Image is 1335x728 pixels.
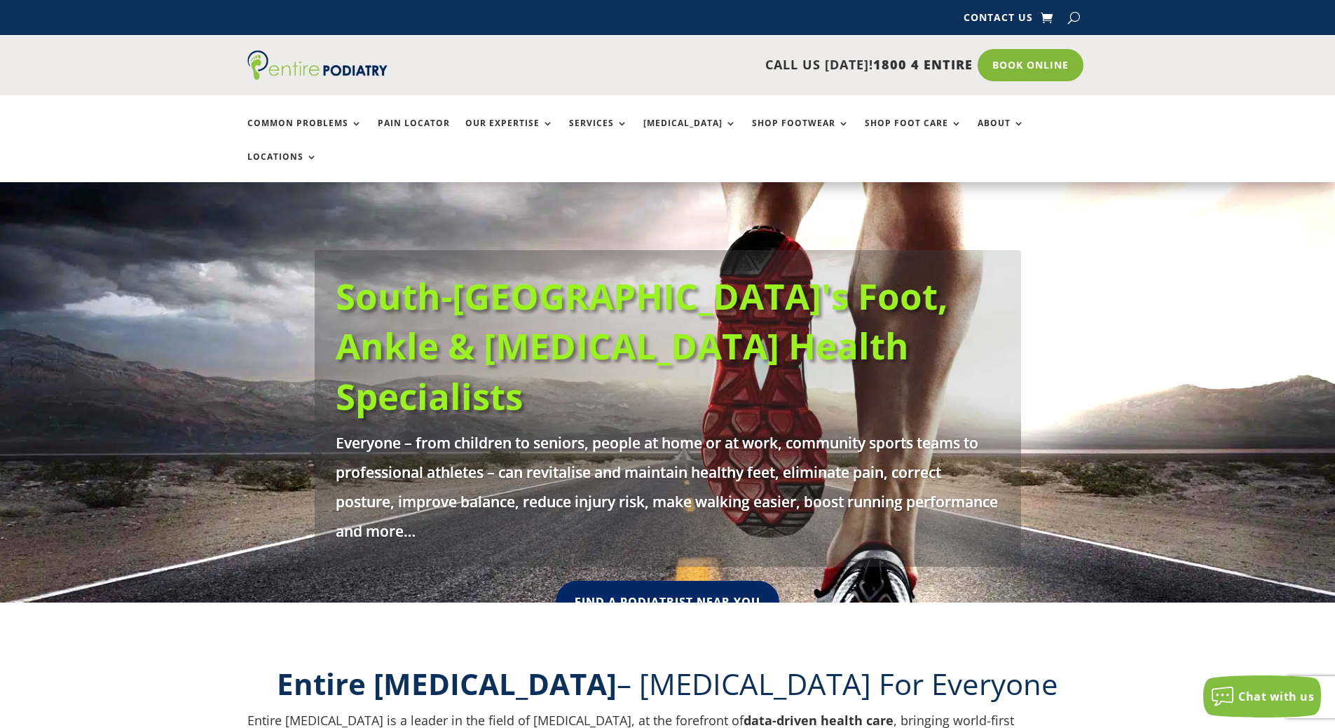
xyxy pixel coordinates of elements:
a: Locations [247,152,317,182]
a: Entire Podiatry [247,69,388,83]
a: [MEDICAL_DATA] [643,118,737,149]
a: Contact Us [964,13,1033,28]
a: About [978,118,1025,149]
span: Chat with us [1238,689,1314,704]
button: Chat with us [1203,675,1321,717]
span: 1800 4 ENTIRE [873,56,973,73]
a: Find A Podiatrist Near You [556,581,779,624]
a: Services [569,118,628,149]
a: Common Problems [247,118,362,149]
p: CALL US [DATE]! [441,56,973,74]
p: Everyone – from children to seniors, people at home or at work, community sports teams to profess... [336,428,1000,546]
a: Shop Foot Care [865,118,962,149]
h2: – [MEDICAL_DATA] For Everyone [247,664,1088,712]
img: logo (1) [247,50,388,80]
a: Pain Locator [378,118,450,149]
b: Entire [MEDICAL_DATA] [277,664,617,703]
a: South-[GEOGRAPHIC_DATA]'s Foot, Ankle & [MEDICAL_DATA] Health Specialists [336,271,948,420]
a: Our Expertise [465,118,554,149]
a: Shop Footwear [752,118,849,149]
a: Book Online [978,49,1083,81]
